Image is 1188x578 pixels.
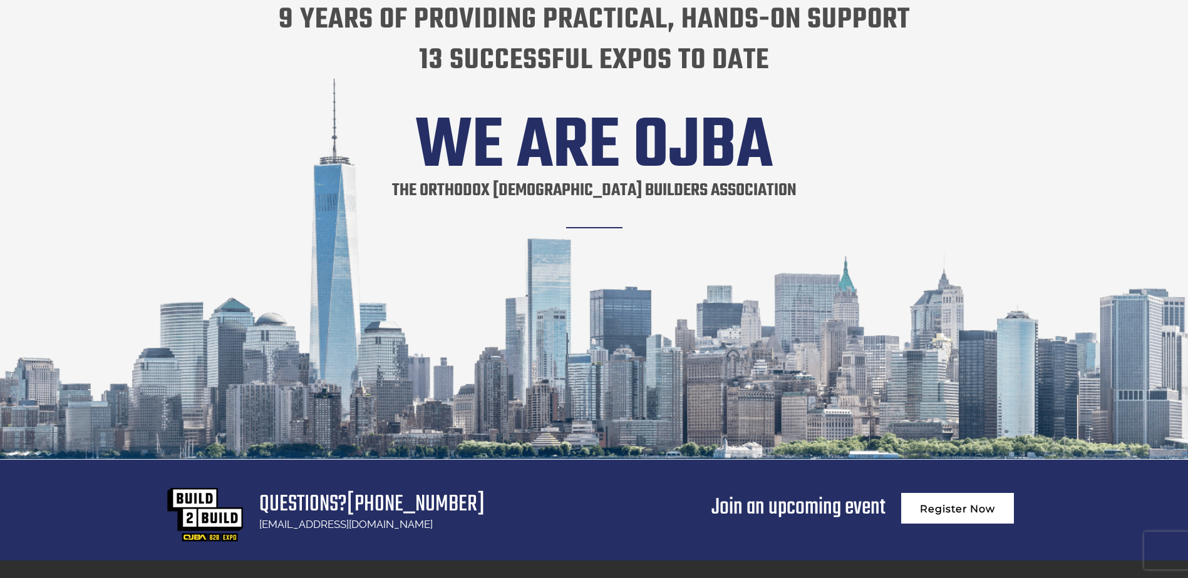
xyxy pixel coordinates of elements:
a: Register Now [901,493,1014,524]
h1: Questions? [259,494,485,515]
input: Enter your email address [16,153,229,180]
a: [EMAIL_ADDRESS][DOMAIN_NAME] [259,518,433,530]
div: Minimize live chat window [205,6,235,36]
h1: The orthodox [DEMOGRAPHIC_DATA] builders association [392,176,797,235]
textarea: Type your message and click 'Submit' [16,190,229,375]
h2: WE ARE OJBA [165,119,1023,176]
em: Submit [183,385,227,402]
a: [PHONE_NUMBER] [347,487,485,522]
div: Join an upcoming event [711,487,886,519]
div: Leave a message [65,70,210,86]
input: Enter your last name [16,116,229,143]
